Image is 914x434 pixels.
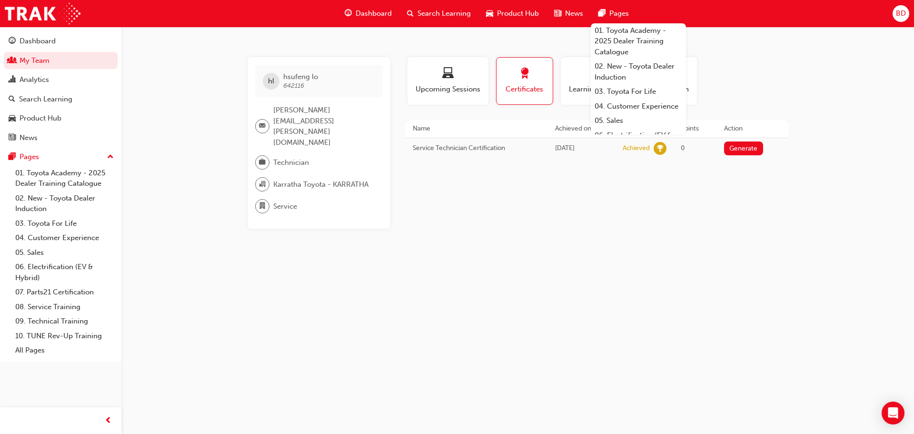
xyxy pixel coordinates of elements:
a: 08. Service Training [11,300,118,314]
div: Achieved [623,144,650,153]
span: News [565,8,583,19]
button: Upcoming Sessions [407,57,488,105]
span: Technician [273,157,309,168]
a: Analytics [4,71,118,89]
span: Pages [609,8,629,19]
a: 03. Toyota For Life [591,84,686,99]
span: people-icon [9,57,16,65]
span: award-icon [519,68,530,81]
span: Search Learning [417,8,471,19]
a: 10. TUNE Rev-Up Training [11,329,118,343]
button: Pages [4,148,118,166]
div: Open Intercom Messenger [882,402,904,424]
button: Learning History [561,57,632,105]
a: Search Learning [4,91,118,108]
a: 06. Electrification (EV & Hybrid) [591,128,686,153]
span: news-icon [9,134,16,142]
span: laptop-icon [442,68,454,81]
span: 642116 [283,81,304,90]
a: 01. Toyota Academy - 2025 Dealer Training Catalogue [591,23,686,60]
a: search-iconSearch Learning [399,4,478,23]
span: Service [273,201,297,212]
span: car-icon [486,8,493,20]
a: 07. Parts21 Certification [11,285,118,300]
span: department-icon [259,200,266,212]
div: Search Learning [19,94,72,105]
span: Mon Oct 18 2021 22:00:00 GMT+0800 (Australian Western Standard Time) [555,144,575,152]
a: 03. Toyota For Life [11,216,118,231]
a: 02. New - Toyota Dealer Induction [11,191,118,216]
td: Service Technician Certification [406,138,548,159]
span: hl [268,76,274,87]
div: Dashboard [20,36,56,47]
a: My Team [4,52,118,70]
span: guage-icon [345,8,352,20]
span: Learning History [568,84,625,95]
span: email-icon [259,120,266,132]
span: car-icon [9,114,16,123]
a: Dashboard [4,32,118,50]
span: organisation-icon [259,178,266,191]
span: search-icon [407,8,414,20]
a: 01. Toyota Academy - 2025 Dealer Training Catalogue [11,166,118,191]
a: guage-iconDashboard [337,4,399,23]
span: hsufeng lo [283,72,318,81]
span: Upcoming Sessions [415,84,481,95]
img: Trak [5,3,80,24]
span: Certificates [504,84,546,95]
span: up-icon [107,151,114,163]
button: BD [893,5,909,22]
button: DashboardMy TeamAnalyticsSearch LearningProduct HubNews [4,30,118,148]
a: car-iconProduct Hub [478,4,546,23]
span: learningRecordVerb_ACHIEVE-icon [654,142,666,155]
span: guage-icon [9,37,16,46]
a: All Pages [11,343,118,358]
span: pages-icon [598,8,606,20]
a: news-iconNews [546,4,591,23]
div: News [20,132,38,143]
a: 05. Sales [591,113,686,128]
div: Analytics [20,74,49,85]
span: pages-icon [9,153,16,161]
th: Action [717,120,788,138]
span: [PERSON_NAME][EMAIL_ADDRESS][PERSON_NAME][DOMAIN_NAME] [273,105,375,148]
a: 09. Technical Training [11,314,118,329]
span: prev-icon [105,415,112,427]
span: briefcase-icon [259,156,266,169]
th: Achieved on [548,120,616,138]
a: Product Hub [4,110,118,127]
span: chart-icon [9,76,16,84]
a: 06. Electrification (EV & Hybrid) [11,260,118,285]
th: Points [674,120,717,138]
a: 04. Customer Experience [11,231,118,245]
span: Dashboard [356,8,392,19]
button: Certificates [496,57,553,105]
a: News [4,129,118,147]
a: 05. Sales [11,245,118,260]
span: news-icon [554,8,561,20]
span: search-icon [9,95,15,104]
a: 02. New - Toyota Dealer Induction [591,59,686,84]
div: Product Hub [20,113,61,124]
a: 04. Customer Experience [591,99,686,114]
span: BD [896,8,906,19]
span: Product Hub [497,8,539,19]
a: pages-iconPages [591,4,636,23]
span: Karratha Toyota - KARRATHA [273,179,368,190]
th: Name [406,120,548,138]
button: Generate [724,141,763,155]
div: Pages [20,151,39,162]
span: 0 [681,144,685,152]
